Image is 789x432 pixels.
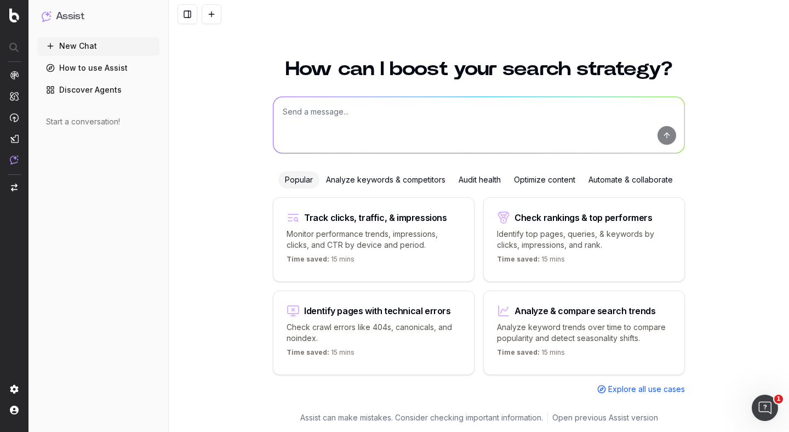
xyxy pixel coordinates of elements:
div: Optimize content [507,171,582,189]
a: Explore all use cases [597,384,685,395]
div: Identify pages with technical errors [304,306,451,315]
button: Assist [42,9,155,24]
div: Analyze & compare search trends [514,306,656,315]
div: Analyze keywords & competitors [319,171,452,189]
span: Time saved: [287,348,329,356]
div: Check rankings & top performers [514,213,653,222]
a: How to use Assist [37,59,159,77]
img: Switch project [11,184,18,191]
iframe: Intercom live chat [752,395,778,421]
img: Setting [10,385,19,394]
span: Time saved: [497,255,540,263]
p: Check crawl errors like 404s, canonicals, and noindex. [287,322,461,344]
img: Assist [10,155,19,164]
div: Popular [278,171,319,189]
div: Automate & collaborate [582,171,679,189]
img: Activation [10,113,19,122]
img: My account [10,406,19,414]
h1: How can I boost your search strategy? [273,59,685,79]
span: 1 [774,395,783,403]
span: Explore all use cases [608,384,685,395]
img: Analytics [10,71,19,79]
p: 15 mins [497,255,565,268]
p: 15 mins [287,348,355,361]
div: Start a conversation! [46,116,151,127]
span: Time saved: [497,348,540,356]
img: Assist [42,11,52,21]
a: Open previous Assist version [552,412,658,423]
p: Monitor performance trends, impressions, clicks, and CTR by device and period. [287,229,461,251]
span: Time saved: [287,255,329,263]
p: 15 mins [287,255,355,268]
p: Assist can make mistakes. Consider checking important information. [300,412,543,423]
img: Intelligence [10,92,19,101]
a: Discover Agents [37,81,159,99]
p: Analyze keyword trends over time to compare popularity and detect seasonality shifts. [497,322,671,344]
h1: Assist [56,9,84,24]
p: 15 mins [497,348,565,361]
img: Studio [10,134,19,143]
p: Identify top pages, queries, & keywords by clicks, impressions, and rank. [497,229,671,251]
button: New Chat [37,37,159,55]
img: Botify logo [9,8,19,22]
div: Track clicks, traffic, & impressions [304,213,447,222]
div: Audit health [452,171,507,189]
